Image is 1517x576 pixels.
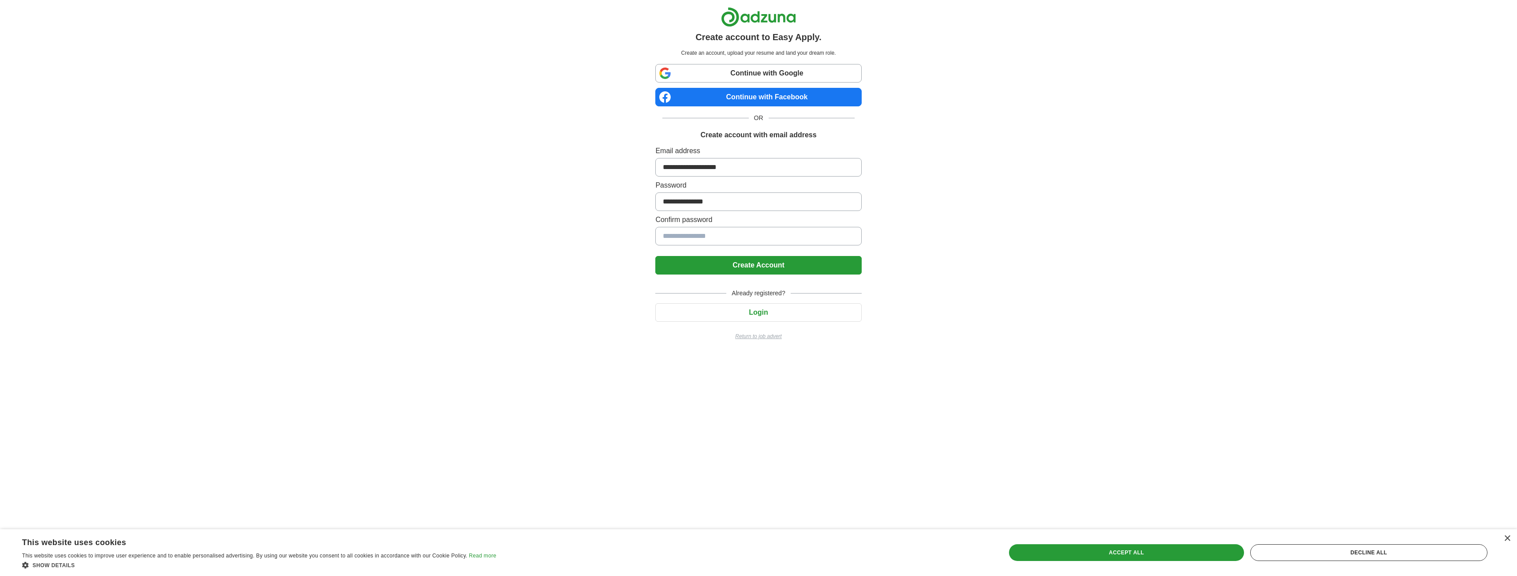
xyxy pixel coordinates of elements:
[22,553,467,559] span: This website uses cookies to improve user experience and to enable personalised advertising. By u...
[1504,535,1510,542] div: Close
[726,289,790,298] span: Already registered?
[655,180,861,191] label: Password
[1250,544,1487,561] div: Decline all
[700,130,816,140] h1: Create account with email address
[749,113,769,123] span: OR
[655,146,861,156] label: Email address
[695,30,822,44] h1: Create account to Easy Apply.
[655,332,861,340] a: Return to job advert
[721,7,796,27] img: Adzuna logo
[655,215,861,225] label: Confirm password
[655,88,861,106] a: Continue with Facebook
[469,553,496,559] a: Read more, opens a new window
[655,256,861,275] button: Create Account
[657,49,859,57] p: Create an account, upload your resume and land your dream role.
[655,303,861,322] button: Login
[655,309,861,316] a: Login
[22,561,496,569] div: Show details
[22,535,474,548] div: This website uses cookies
[655,64,861,83] a: Continue with Google
[1009,544,1244,561] div: Accept all
[33,562,75,568] span: Show details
